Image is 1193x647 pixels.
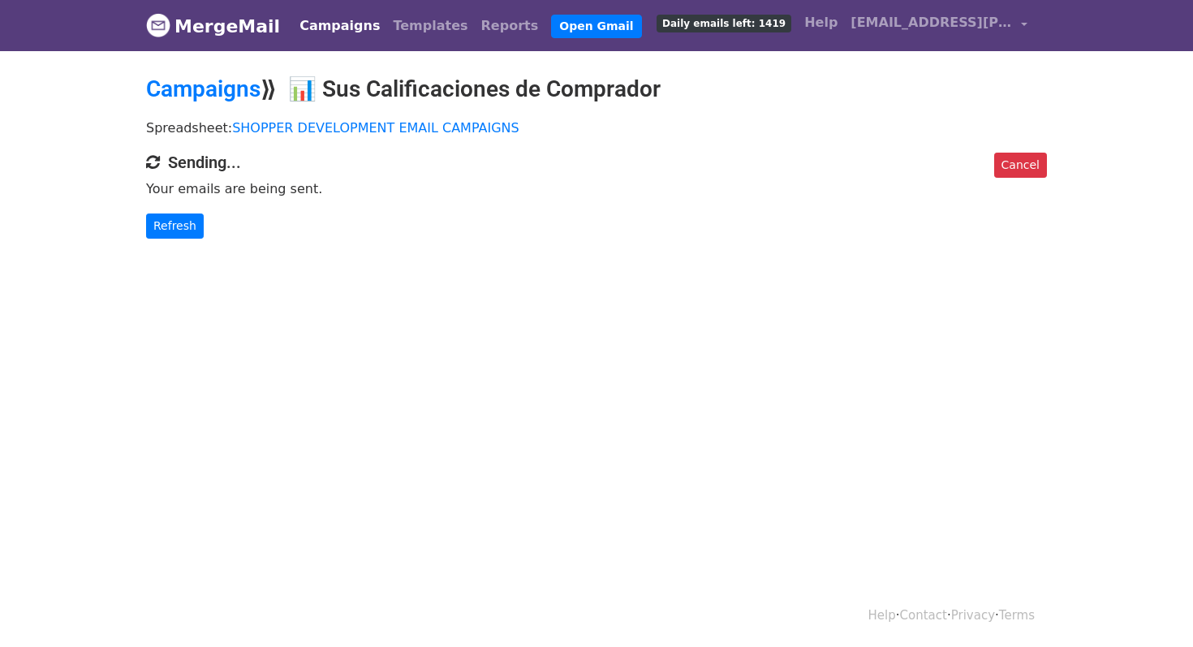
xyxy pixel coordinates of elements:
[551,15,641,38] a: Open Gmail
[657,15,791,32] span: Daily emails left: 1419
[475,10,545,42] a: Reports
[146,75,1047,103] h2: ⟫ 📊 Sus Calificaciones de Comprador
[994,153,1047,178] a: Cancel
[146,119,1047,136] p: Spreadsheet:
[232,120,519,136] a: SHOPPER DEVELOPMENT EMAIL CAMPAIGNS
[146,153,1047,172] h4: Sending...
[146,13,170,37] img: MergeMail logo
[146,75,261,102] a: Campaigns
[146,214,204,239] a: Refresh
[900,608,947,623] a: Contact
[951,608,995,623] a: Privacy
[146,9,280,43] a: MergeMail
[851,13,1013,32] span: [EMAIL_ADDRESS][PERSON_NAME][DOMAIN_NAME]
[999,608,1035,623] a: Terms
[650,6,798,39] a: Daily emails left: 1419
[844,6,1034,45] a: [EMAIL_ADDRESS][PERSON_NAME][DOMAIN_NAME]
[293,10,386,42] a: Campaigns
[386,10,474,42] a: Templates
[146,180,1047,197] p: Your emails are being sent.
[868,608,896,623] a: Help
[798,6,844,39] a: Help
